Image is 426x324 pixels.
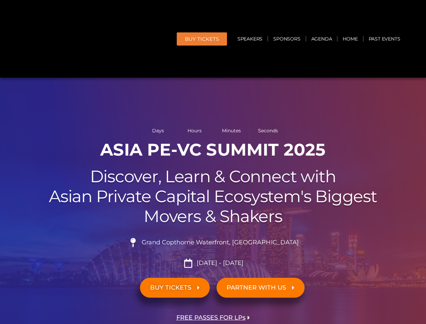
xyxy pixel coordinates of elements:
a: BUY TICKETS [140,278,210,298]
span: BUY Tickets [185,36,219,42]
span: PARTNER WITH US [227,285,286,291]
h2: Discover, Learn & Connect with Asian Private Capital Ecosystem's Biggest Movers & Shakers [24,167,402,226]
h1: ASIA PE-VC Summit 2025 [24,140,402,160]
span: Seconds [251,128,285,133]
a: Home [338,31,363,47]
a: Agenda [306,31,337,47]
span: Hours [178,128,211,133]
a: BUY Tickets [177,32,227,46]
span: Days [141,128,175,133]
a: Speakers [232,31,267,47]
span: FREE PASSES FOR LPs [176,315,246,321]
span: [DATE] - [DATE] [195,260,244,267]
a: PARTNER WITH US [217,278,305,298]
a: Past Events [364,31,405,47]
span: Minutes [215,128,248,133]
span: Grand Copthorne Waterfront, [GEOGRAPHIC_DATA]​ [140,239,299,246]
a: Sponsors [268,31,305,47]
span: BUY TICKETS [150,285,191,291]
